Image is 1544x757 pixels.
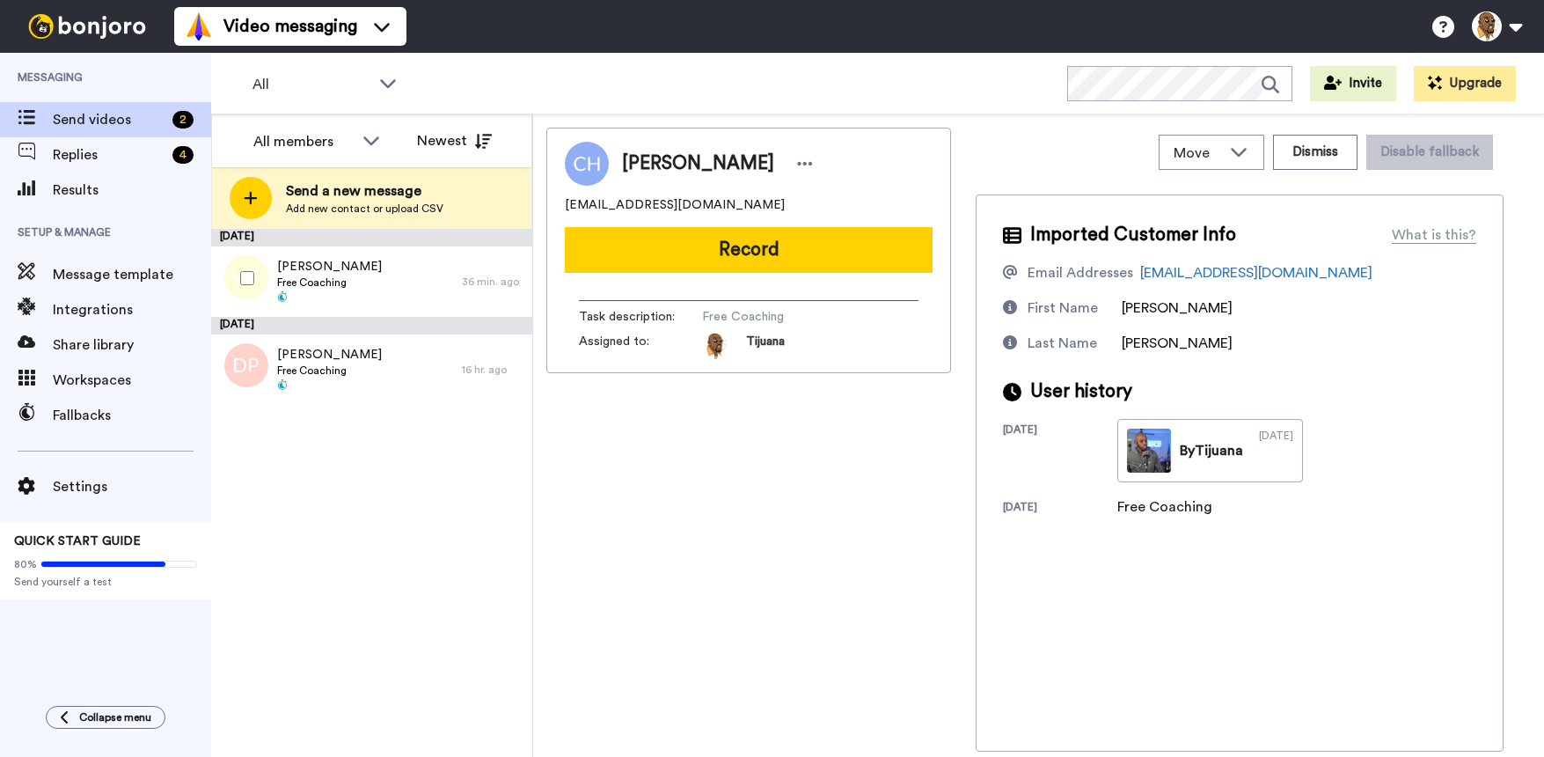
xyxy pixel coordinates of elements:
span: Fallbacks [53,405,211,426]
div: What is this? [1392,224,1476,246]
span: [PERSON_NAME] [622,151,774,177]
span: Settings [53,476,211,497]
button: Collapse menu [46,706,165,729]
div: Free Coaching [1117,496,1212,518]
span: Task description : [579,308,702,326]
span: Workspaces [53,370,211,391]
span: Message template [53,264,211,285]
span: Replies [53,144,165,165]
span: Add new contact or upload CSV [286,202,443,216]
button: Newest [404,123,505,158]
span: [PERSON_NAME] [1122,301,1233,315]
div: [DATE] [211,229,532,246]
span: Results [53,180,211,201]
span: 80% [14,557,37,571]
div: 2 [172,111,194,129]
span: QUICK START GUIDE [14,535,141,548]
span: Free Coaching [277,276,382,290]
div: Email Addresses [1028,262,1133,283]
img: vm-color.svg [185,12,213,40]
button: Record [565,227,933,273]
span: Send yourself a test [14,575,197,589]
span: Free Coaching [277,364,382,378]
span: [PERSON_NAME] [1122,336,1233,350]
a: ByTijuana[DATE] [1117,419,1303,482]
span: [EMAIL_ADDRESS][DOMAIN_NAME] [565,196,785,214]
div: [DATE] [1259,429,1293,473]
div: [DATE] [211,317,532,334]
span: Tijuana [746,333,785,359]
span: Share library [53,334,211,356]
div: 36 min. ago [462,275,523,289]
span: Move [1174,143,1221,164]
span: Send videos [53,109,165,130]
button: Dismiss [1273,135,1357,170]
span: [PERSON_NAME] [277,346,382,364]
button: Disable fallback [1366,135,1493,170]
span: All [252,74,370,95]
span: Video messaging [223,14,357,39]
span: Integrations [53,299,211,320]
img: bj-logo-header-white.svg [21,14,153,39]
span: Imported Customer Info [1030,222,1236,248]
div: 16 hr. ago [462,363,523,377]
div: Last Name [1028,333,1097,354]
span: Assigned to: [579,333,702,359]
span: Send a new message [286,180,443,202]
span: [PERSON_NAME] [277,258,382,276]
img: dp.png [224,343,268,387]
div: First Name [1028,298,1098,319]
div: By Tijuana [1180,440,1243,461]
div: [DATE] [1003,500,1117,518]
span: Free Coaching [702,308,869,326]
a: [EMAIL_ADDRESS][DOMAIN_NAME] [1140,266,1372,280]
div: 4 [172,146,194,164]
img: AOh14GhEjaPh0ApFcDEkF8BHeDUOyUOOgDqA3jmRCib0HA [702,333,728,359]
button: Upgrade [1414,66,1516,101]
button: Invite [1310,66,1396,101]
div: [DATE] [1003,423,1117,482]
img: Image of Caitlin Harris [565,142,609,186]
span: User history [1030,378,1132,405]
div: All members [253,131,354,152]
img: f981ec6b-7dd7-41d3-99dc-a6b20a6d0ac5-thumb.jpg [1127,429,1171,473]
span: Collapse menu [79,710,151,724]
